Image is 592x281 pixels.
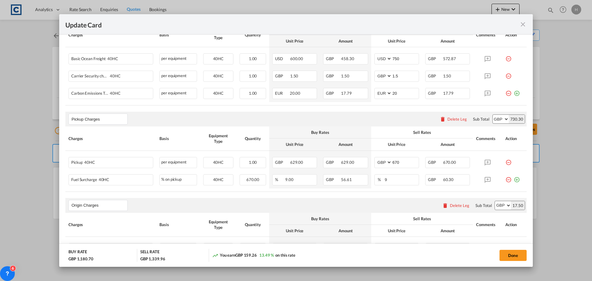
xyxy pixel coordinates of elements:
[341,177,352,182] span: 56.61
[519,21,527,28] md-icon: icon-close fg-AAA8AD m-0 pointer
[269,138,320,151] th: Unit Price
[505,157,512,163] md-icon: icon-minus-circle-outline red-400-fg
[502,213,527,237] th: Action
[290,160,303,165] span: 629.00
[203,219,233,230] div: Equipment Type
[71,157,131,165] div: Pickup
[473,126,502,151] th: Comments
[443,56,456,61] span: 572.87
[249,73,257,78] span: 1.00
[392,157,419,167] input: 670
[428,177,442,182] span: GBP
[68,222,153,227] div: Charges
[290,56,303,61] span: 600.00
[509,115,525,123] div: 730.30
[159,71,197,82] div: per equipment
[505,88,512,94] md-icon: icon-minus-circle-outline red-400-fg
[505,71,512,77] md-icon: icon-minus-circle-outline red-400-fg
[443,73,451,78] span: 1.50
[213,160,224,165] span: 40HC
[269,35,320,47] th: Unit Price
[378,175,381,185] div: %
[422,225,473,237] th: Amount
[285,177,294,182] span: 9.00
[213,91,224,96] span: 40HC
[428,160,442,165] span: GBP
[159,32,197,38] div: Basis
[72,201,127,210] input: Leg Name
[159,157,197,168] div: per equipment
[392,88,419,97] input: 20
[83,160,95,165] span: 40HC
[428,56,442,61] span: GBP
[71,88,131,96] div: Carbon Emissions Trading System Surcharge
[473,116,489,122] div: Sub Total
[374,216,470,221] div: Sell Rates
[108,74,121,78] span: 40HC
[440,116,446,122] md-icon: icon-delete
[68,32,153,38] div: Charges
[240,222,266,227] div: Quantity
[249,160,257,165] span: 1.00
[320,35,371,47] th: Amount
[428,91,442,96] span: GBP
[428,73,442,78] span: GBP
[473,23,502,47] th: Comments
[140,249,159,256] div: SELL RATE
[272,130,368,135] div: Buy Rates
[326,177,340,182] span: GBP
[249,91,257,96] span: 1.00
[71,71,131,78] div: Carrier Security charge
[290,73,298,78] span: 1.50
[502,23,527,47] th: Action
[246,177,259,182] span: 670.00
[505,243,512,249] md-icon: icon-minus-circle-outline red-400-fg
[203,29,233,40] div: Equipment Type
[374,130,470,135] div: Sell Rates
[450,203,469,208] div: Delete Leg
[443,160,456,165] span: 670.00
[320,138,371,151] th: Amount
[106,56,118,61] span: 40HC
[213,56,224,61] span: 40HC
[392,71,419,80] input: 1.5
[159,243,197,254] div: per equipment
[440,117,467,122] button: Delete Leg
[68,136,153,141] div: Charges
[235,253,257,258] span: GBP 159.26
[240,136,266,141] div: Quantity
[502,126,527,151] th: Action
[514,88,520,94] md-icon: icon-plus-circle-outline green-400-fg
[68,249,87,256] div: BUY RATE
[275,177,284,182] span: %
[422,138,473,151] th: Amount
[68,256,95,262] div: GBP 1,180.70
[159,222,197,227] div: Basis
[326,91,340,96] span: GBP
[272,216,368,221] div: Buy Rates
[514,174,520,180] md-icon: icon-plus-circle-outline green-400-fg
[371,35,422,47] th: Unit Price
[320,225,371,237] th: Amount
[140,256,165,262] div: GBP 1,339.96
[259,253,274,258] span: 13.49 %
[505,53,512,60] md-icon: icon-minus-circle-outline red-400-fg
[473,213,502,237] th: Comments
[505,174,512,180] md-icon: icon-minus-circle-outline red-400-fg
[341,160,354,165] span: 629.00
[71,175,131,182] div: Fuel Surcharge
[371,225,422,237] th: Unit Price
[72,114,127,124] input: Leg Name
[159,136,197,141] div: Basis
[442,203,469,208] button: Delete Leg
[213,177,224,182] span: 40HC
[371,138,422,151] th: Unit Price
[326,73,340,78] span: GBP
[249,56,257,61] span: 1.00
[475,203,491,208] div: Sub Total
[212,252,218,258] md-icon: icon-trending-up
[213,73,224,78] span: 40HC
[392,54,419,63] input: 750
[212,252,295,259] div: You earn on this rate
[447,117,467,122] div: Delete Leg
